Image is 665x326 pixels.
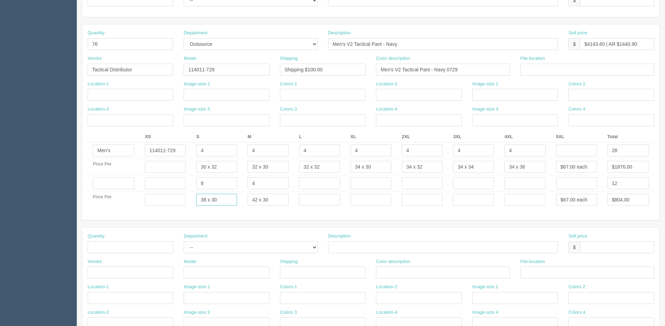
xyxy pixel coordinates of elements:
th: L [294,132,345,142]
label: Image-size-1 [184,284,210,290]
label: Shipping [280,55,298,62]
label: File-location [520,55,545,62]
label: Image-size 4 [472,309,498,316]
label: Location-1 [88,81,109,87]
label: Colors 3 [280,309,297,316]
label: Quantity [88,233,104,240]
th: S [191,132,242,142]
td: Price Per [88,159,140,175]
label: Image-size 4 [472,106,498,113]
label: Quantity [88,30,104,36]
label: File-location [520,258,545,265]
th: 5XL [551,132,602,142]
label: Image-size-1 [184,81,210,87]
label: Color description [376,55,410,62]
label: Location-4 [376,106,397,113]
label: Colors 4 [568,106,585,113]
label: Description [328,30,351,36]
th: 2XL [397,132,448,142]
div: $ [568,241,580,253]
label: Department [184,30,207,36]
th: 3XL [448,132,499,142]
label: Location-1 [88,284,109,290]
label: Color description [376,258,410,265]
label: Model [184,258,196,265]
label: Location-2 [376,81,397,87]
label: Vendor [88,258,102,265]
th: Total [602,132,654,142]
label: Sell price [568,233,587,240]
label: Location-2 [376,284,397,290]
label: Colors 3 [280,106,297,113]
th: XL [345,132,397,142]
label: Image-size 3 [184,106,209,113]
label: Sell price [568,30,587,36]
label: Colors-1 [280,81,297,87]
label: Image-size 2 [472,81,498,87]
label: Colors 2 [568,284,585,290]
label: Model [184,55,196,62]
th: XS [140,132,191,142]
div: $ [568,38,580,50]
label: Colors-1 [280,284,297,290]
label: Image-size 3 [184,309,209,316]
label: Colors 2 [568,81,585,87]
label: Location-3 [88,106,109,113]
label: Colors 4 [568,309,585,316]
th: M [242,132,294,142]
label: Vendor [88,55,102,62]
label: Department [184,233,207,240]
label: Location-3 [88,309,109,316]
label: Shipping [280,258,298,265]
label: Description [328,233,351,240]
label: Image-size 2 [472,284,498,290]
td: Price Per [88,192,140,208]
th: 4XL [499,132,551,142]
label: Location-4 [376,309,397,316]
